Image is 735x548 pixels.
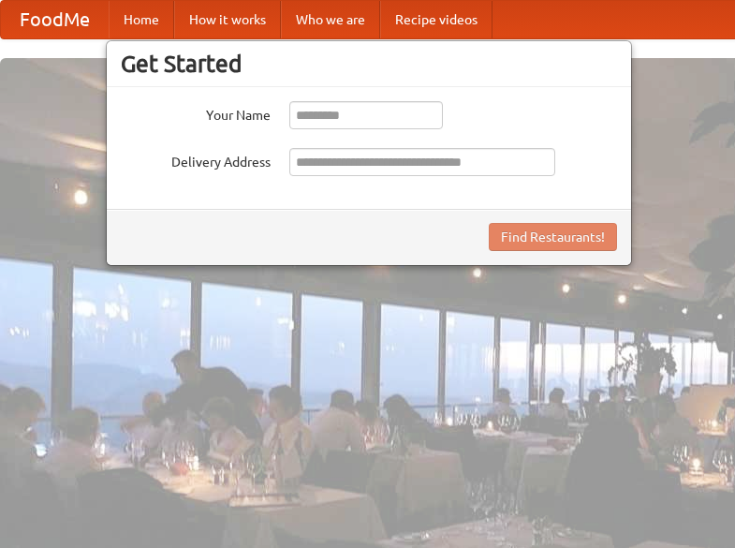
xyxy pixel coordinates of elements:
[121,101,271,125] label: Your Name
[121,50,617,78] h3: Get Started
[380,1,492,38] a: Recipe videos
[174,1,281,38] a: How it works
[1,1,109,38] a: FoodMe
[109,1,174,38] a: Home
[489,223,617,251] button: Find Restaurants!
[121,148,271,171] label: Delivery Address
[281,1,380,38] a: Who we are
